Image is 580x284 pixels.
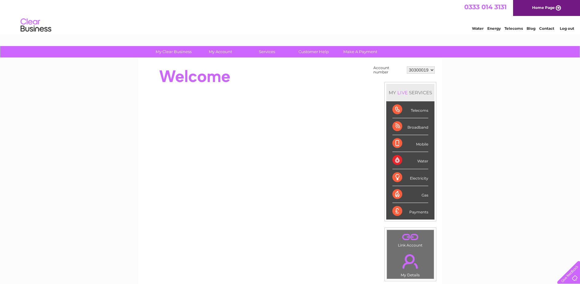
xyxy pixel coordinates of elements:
[145,3,435,30] div: Clear Business is a trading name of Verastar Limited (registered in [GEOGRAPHIC_DATA] No. 3667643...
[335,46,386,57] a: Make A Payment
[560,26,574,31] a: Log out
[242,46,292,57] a: Services
[288,46,339,57] a: Customer Help
[20,16,52,35] img: logo.png
[387,249,434,279] td: My Details
[387,230,434,249] td: Link Account
[472,26,484,31] a: Water
[392,118,428,135] div: Broadband
[392,101,428,118] div: Telecoms
[388,251,432,272] a: .
[392,203,428,220] div: Payments
[372,64,405,76] td: Account number
[388,231,432,242] a: .
[195,46,246,57] a: My Account
[539,26,554,31] a: Contact
[386,84,434,101] div: MY SERVICES
[392,186,428,203] div: Gas
[392,169,428,186] div: Electricity
[487,26,501,31] a: Energy
[464,3,507,11] a: 0333 014 3131
[504,26,523,31] a: Telecoms
[396,90,409,95] div: LIVE
[148,46,199,57] a: My Clear Business
[392,135,428,152] div: Mobile
[392,152,428,169] div: Water
[527,26,535,31] a: Blog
